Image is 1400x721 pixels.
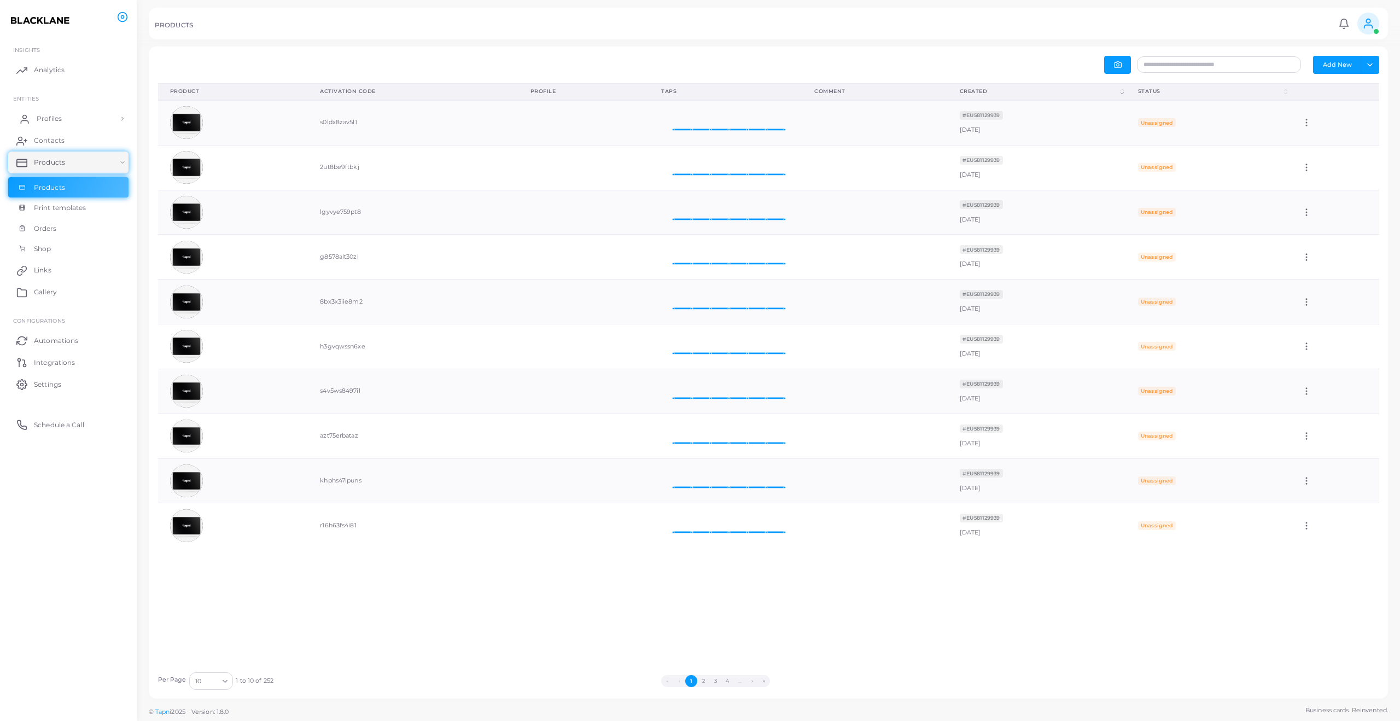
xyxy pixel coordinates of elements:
td: s0ldx8zav5l1 [308,100,518,145]
td: [DATE] [948,100,1126,145]
span: #EU581129939 [960,469,1003,478]
span: #EU581129939 [960,245,1003,254]
span: #EU581129939 [960,290,1003,299]
a: Settings [8,373,129,395]
a: Tapni [155,708,172,716]
span: #EU581129939 [960,514,1003,522]
a: #EU581129939 [960,335,1003,342]
span: Integrations [34,358,75,368]
span: #EU581129939 [960,111,1003,120]
td: [DATE] [948,190,1126,235]
a: Contacts [8,130,129,152]
span: Unassigned [1138,253,1176,261]
button: Go to page 3 [709,675,721,687]
a: #EU581129939 [960,290,1003,298]
span: Version: 1.8.0 [191,708,229,716]
button: Go to page 2 [697,675,709,687]
span: 10 [195,676,201,687]
span: Analytics [34,65,65,75]
span: Links [34,265,51,275]
input: Search for option [202,675,218,687]
td: r16h63fs4i81 [308,503,518,548]
img: avatar [170,241,203,274]
img: avatar [170,330,203,363]
td: [DATE] [948,324,1126,369]
a: #EU581129939 [960,425,1003,432]
td: lgyvye759pt8 [308,190,518,235]
a: #EU581129939 [960,380,1003,387]
span: Configurations [13,317,65,324]
span: #EU581129939 [960,425,1003,433]
span: Unassigned [1138,476,1176,485]
div: Activation Code [320,88,506,95]
a: Print templates [8,197,129,218]
span: ENTITIES [13,95,39,102]
button: Go to last page [758,675,770,687]
span: © [149,707,229,717]
span: #EU581129939 [960,335,1003,344]
th: Action [1290,83,1379,100]
img: avatar [170,151,203,184]
a: Products [8,177,129,198]
img: avatar [170,509,203,542]
img: avatar [170,464,203,497]
a: Gallery [8,281,129,303]
td: azt75erbataz [308,414,518,458]
div: Created [960,88,1118,95]
span: INSIGHTS [13,46,40,53]
span: Unassigned [1138,298,1176,306]
span: #EU581129939 [960,380,1003,388]
h5: PRODUCTS [155,21,193,29]
span: Products [34,158,65,167]
td: g8578alt30zl [308,235,518,280]
td: khphs47ipuns [308,458,518,503]
span: Unassigned [1138,521,1176,530]
button: Go to page 4 [721,675,733,687]
td: 2ut8be9ftbkj [308,145,518,190]
span: Unassigned [1138,163,1176,172]
span: Print templates [34,203,86,213]
img: logo [10,10,71,31]
div: Comment [814,88,936,95]
a: Integrations [8,351,129,373]
span: Unassigned [1138,208,1176,217]
a: #EU581129939 [960,201,1003,208]
span: Gallery [34,287,57,297]
td: [DATE] [948,280,1126,324]
a: #EU581129939 [960,111,1003,119]
a: Automations [8,329,129,351]
span: Unassigned [1138,118,1176,127]
a: #EU581129939 [960,469,1003,477]
label: Per Page [158,676,186,684]
span: Unassigned [1138,432,1176,440]
span: 2025 [171,707,185,717]
td: h3gvqwssn6xe [308,324,518,369]
button: Go to next page [746,675,758,687]
span: Products [34,183,65,193]
td: [DATE] [948,503,1126,548]
a: #EU581129939 [960,156,1003,164]
a: Products [8,152,129,173]
a: #EU581129939 [960,246,1003,253]
img: avatar [170,286,203,318]
span: 1 to 10 of 252 [236,677,273,685]
a: #EU581129939 [960,514,1003,521]
td: s4v5ws8497il [308,369,518,414]
a: Shop [8,239,129,259]
span: Settings [34,380,61,389]
a: Orders [8,218,129,239]
div: Search for option [189,672,233,690]
td: [DATE] [948,458,1126,503]
a: Profiles [8,108,129,130]
ul: Pagination [273,675,1158,687]
span: Business cards. Reinvented. [1305,706,1388,715]
button: Go to page 1 [685,675,697,687]
img: avatar [170,106,203,139]
td: [DATE] [948,235,1126,280]
div: Profile [530,88,637,95]
span: Automations [34,336,78,346]
img: avatar [170,375,203,408]
span: Profiles [37,114,62,124]
td: [DATE] [948,369,1126,414]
